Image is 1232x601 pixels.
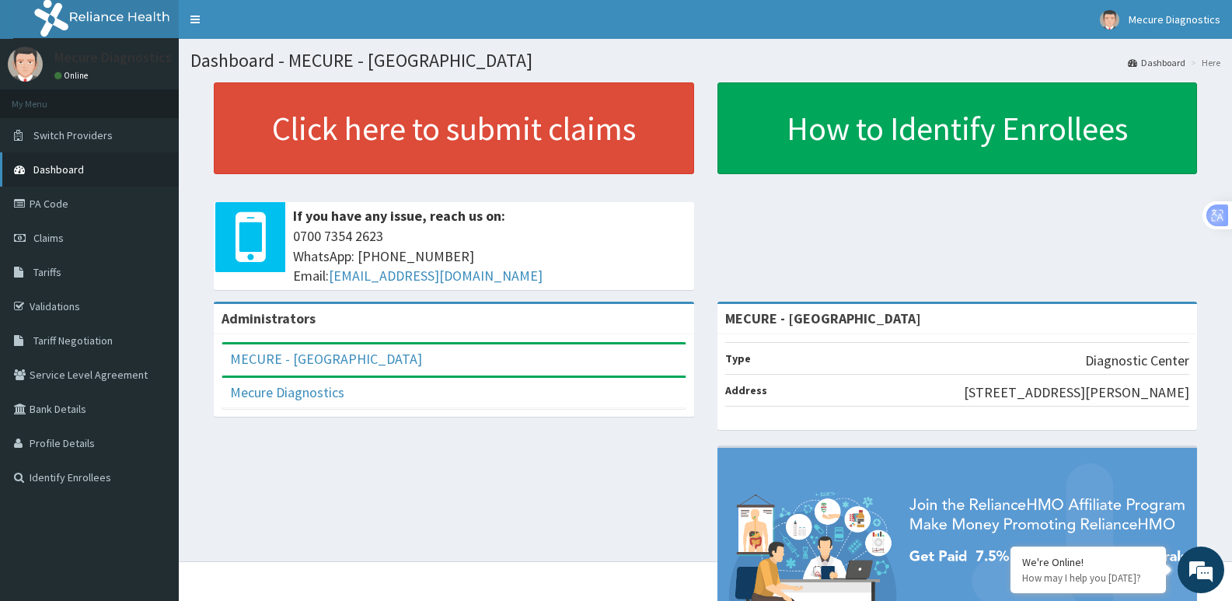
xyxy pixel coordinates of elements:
a: Mecure Diagnostics [230,383,344,401]
div: We're Online! [1022,555,1154,569]
a: Dashboard [1128,56,1185,69]
img: User Image [8,47,43,82]
span: Tariff Negotiation [33,334,113,348]
p: Mecure Diagnostics [54,51,172,65]
p: Diagnostic Center [1085,351,1189,371]
li: Here [1187,56,1220,69]
b: Address [725,383,767,397]
h1: Dashboard - MECURE - [GEOGRAPHIC_DATA] [190,51,1220,71]
span: Switch Providers [33,128,113,142]
a: How to Identify Enrollees [717,82,1198,174]
span: Claims [33,231,64,245]
img: User Image [1100,10,1119,30]
a: [EMAIL_ADDRESS][DOMAIN_NAME] [329,267,543,285]
span: Dashboard [33,162,84,176]
span: Mecure Diagnostics [1129,12,1220,26]
b: If you have any issue, reach us on: [293,207,505,225]
strong: MECURE - [GEOGRAPHIC_DATA] [725,309,921,327]
p: [STREET_ADDRESS][PERSON_NAME] [964,383,1189,403]
span: 0700 7354 2623 WhatsApp: [PHONE_NUMBER] Email: [293,226,686,286]
b: Type [725,351,751,365]
a: Online [54,70,92,81]
a: MECURE - [GEOGRAPHIC_DATA] [230,350,422,368]
b: Administrators [222,309,316,327]
span: Tariffs [33,265,61,279]
a: Click here to submit claims [214,82,694,174]
p: How may I help you today? [1022,571,1154,585]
